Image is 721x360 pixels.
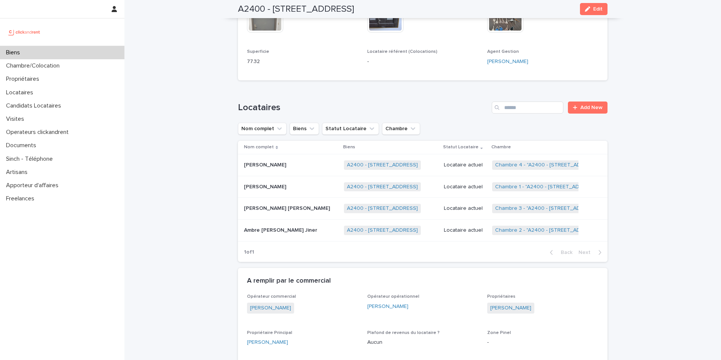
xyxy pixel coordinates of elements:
[3,129,75,136] p: Operateurs clickandrent
[495,184,600,190] a: Chambre 1 - "A2400 - [STREET_ADDRESS]"
[247,331,292,335] span: Propriétaire Principal
[244,182,288,190] p: [PERSON_NAME]
[443,143,479,151] p: Statut Locataire
[347,227,418,234] a: A2400 - [STREET_ADDRESS]
[247,338,288,346] a: [PERSON_NAME]
[347,184,418,190] a: A2400 - [STREET_ADDRESS]
[247,49,269,54] span: Superficie
[367,58,479,66] p: -
[580,105,603,110] span: Add New
[544,249,575,256] button: Back
[367,303,408,311] a: [PERSON_NAME]
[247,294,296,299] span: Opérateur commercial
[3,169,34,176] p: Artisans
[244,160,288,168] p: [PERSON_NAME]
[367,331,440,335] span: Plafond de revenus du locataire ?
[238,198,607,220] tr: [PERSON_NAME] [PERSON_NAME][PERSON_NAME] [PERSON_NAME] A2400 - [STREET_ADDRESS] Locataire actuelC...
[347,205,418,212] a: A2400 - [STREET_ADDRESS]
[367,49,437,54] span: Locataire référent (Colocations)
[3,49,26,56] p: Biens
[487,294,515,299] span: Propriétaires
[238,123,287,135] button: Nom complet
[247,58,358,66] p: 77.32
[492,102,563,114] input: Search
[238,220,607,242] tr: Ambre [PERSON_NAME] JinerAmbre [PERSON_NAME] Jiner A2400 - [STREET_ADDRESS] Locataire actuelChamb...
[495,205,601,212] a: Chambre 3 - "A2400 - [STREET_ADDRESS]"
[238,243,260,262] p: 1 of 1
[3,182,64,189] p: Apporteur d'affaires
[367,338,479,346] p: Aucun
[3,89,39,96] p: Locataires
[244,226,319,234] p: Ambre [PERSON_NAME] Jiner
[487,49,519,54] span: Agent Gestion
[347,162,418,168] a: A2400 - [STREET_ADDRESS]
[382,123,420,135] button: Chambre
[444,227,486,234] p: Locataire actuel
[487,58,528,66] a: [PERSON_NAME]
[3,155,59,163] p: Sinch - Téléphone
[490,304,531,312] a: [PERSON_NAME]
[290,123,319,135] button: Biens
[3,142,42,149] p: Documents
[444,184,486,190] p: Locataire actuel
[322,123,379,135] button: Statut Locataire
[556,250,572,255] span: Back
[6,25,43,40] img: UCB0brd3T0yccxBKYDjQ
[444,162,486,168] p: Locataire actuel
[580,3,607,15] button: Edit
[244,204,331,212] p: Adéla Océane Stella Léana Palermo-halim
[487,338,598,346] p: -
[238,102,489,113] h1: Locataires
[238,154,607,176] tr: [PERSON_NAME][PERSON_NAME] A2400 - [STREET_ADDRESS] Locataire actuelChambre 4 - "A2400 - [STREET_...
[3,75,45,83] p: Propriétaires
[250,304,291,312] a: [PERSON_NAME]
[487,331,511,335] span: Zone Pinel
[578,250,595,255] span: Next
[247,277,331,285] h2: A remplir par le commercial
[3,195,40,202] p: Freelances
[343,143,355,151] p: Biens
[3,102,67,109] p: Candidats Locataires
[238,176,607,198] tr: [PERSON_NAME][PERSON_NAME] A2400 - [STREET_ADDRESS] Locataire actuelChambre 1 - "A2400 - [STREET_...
[238,4,354,15] h2: A2400 - [STREET_ADDRESS]
[367,294,419,299] span: Opérateur opérationnel
[244,143,274,151] p: Nom complet
[3,115,30,123] p: Visites
[568,102,607,114] a: Add New
[444,205,486,212] p: Locataire actuel
[575,249,607,256] button: Next
[495,162,601,168] a: Chambre 4 - "A2400 - [STREET_ADDRESS]"
[593,6,603,12] span: Edit
[3,62,66,69] p: Chambre/Colocation
[495,227,601,234] a: Chambre 2 - "A2400 - [STREET_ADDRESS]"
[491,143,511,151] p: Chambre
